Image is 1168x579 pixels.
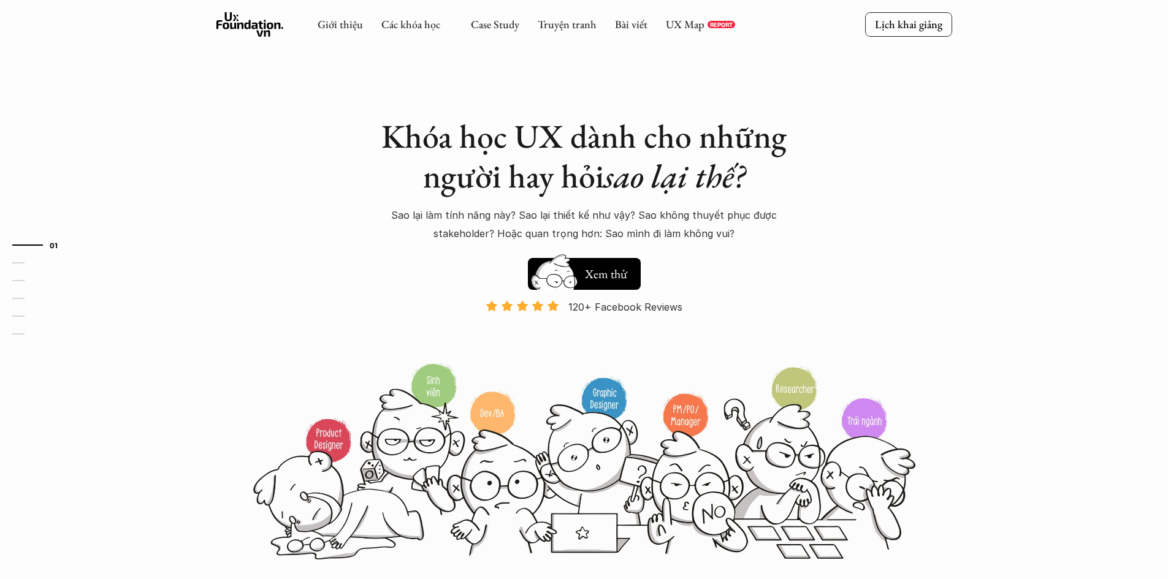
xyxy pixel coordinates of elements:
p: Sao lại làm tính năng này? Sao lại thiết kế như vậy? Sao không thuyết phục được stakeholder? Hoặc... [370,206,799,243]
a: Lịch khai giảng [865,12,952,36]
p: 120+ Facebook Reviews [568,298,682,316]
p: Lịch khai giảng [875,17,942,31]
a: 120+ Facebook Reviews [475,300,693,361]
h5: Xem thử [583,265,628,282]
a: Bài viết [615,17,647,31]
a: Case Study [471,17,519,31]
a: Giới thiệu [318,17,363,31]
p: REPORT [710,21,733,28]
a: Các khóa học [381,17,440,31]
a: REPORT [708,21,735,28]
a: Xem thử [528,252,641,290]
h1: Khóa học UX dành cho những người hay hỏi [370,116,799,196]
em: sao lại thế? [604,154,745,197]
a: Truyện tranh [538,17,597,31]
a: UX Map [666,17,704,31]
strong: 01 [50,241,58,249]
a: 01 [12,238,71,252]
